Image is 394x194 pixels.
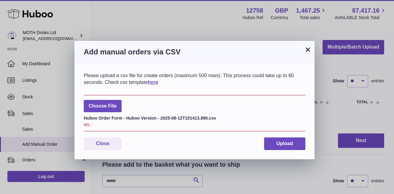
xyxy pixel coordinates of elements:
div: Please upload a csv file for create orders (maximum 500 rows). This process could take up to 60 s... [84,72,305,85]
button: × [304,46,312,53]
a: here [148,80,158,85]
span: Choose File [84,100,122,113]
button: Upload [264,137,305,150]
div: 401 - [84,122,305,127]
div: Huboo Order Form - Huboo Version - 2025-08-12T101413.890.csv [84,114,305,121]
span: Close [96,141,110,146]
span: Upload [276,141,293,146]
h3: Add manual orders via CSV [84,47,305,57]
button: Close [84,137,122,150]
